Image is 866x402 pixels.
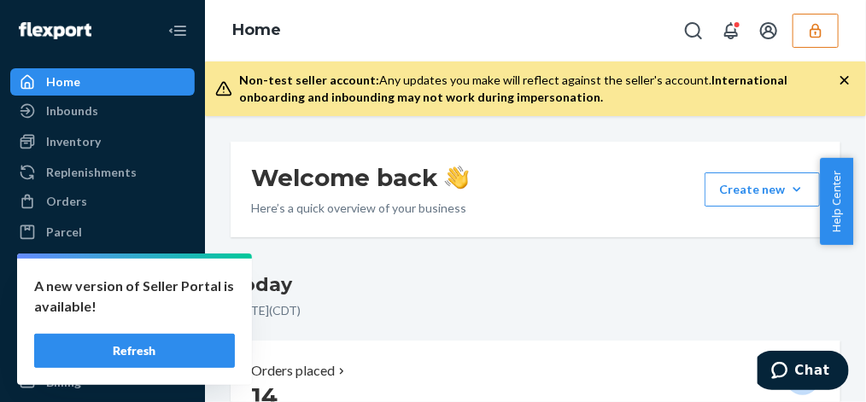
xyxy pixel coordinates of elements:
[10,159,195,186] a: Replenishments
[239,73,379,87] span: Non-test seller account:
[445,166,469,189] img: hand-wave emoji
[251,361,335,381] p: Orders placed
[10,218,195,246] a: Parcel
[714,14,748,48] button: Open notifications
[251,200,469,217] p: Here’s a quick overview of your business
[10,128,195,155] a: Inventory
[10,307,195,335] a: Returns
[46,73,80,90] div: Home
[239,72,839,106] div: Any updates you make will reflect against the seller's account.
[34,276,235,317] p: A new version of Seller Portal is available!
[10,68,195,96] a: Home
[46,164,137,181] div: Replenishments
[10,97,195,125] a: Inbounds
[10,369,195,396] a: Billing
[19,22,91,39] img: Flexport logo
[10,188,195,215] a: Orders
[752,14,786,48] button: Open account menu
[161,14,195,48] button: Close Navigation
[10,278,195,306] a: Prep
[46,133,101,150] div: Inventory
[758,351,849,393] iframe: Opens a widget where you can chat to one of our agents
[34,334,235,368] button: Refresh
[10,338,195,365] a: Reporting
[705,172,820,207] button: Create new
[46,102,98,119] div: Inbounds
[676,14,711,48] button: Open Search Box
[219,6,295,55] ol: breadcrumbs
[231,302,840,319] p: [DATE] ( CDT )
[232,20,281,39] a: Home
[820,158,853,245] button: Help Center
[46,224,82,241] div: Parcel
[10,249,195,277] a: Freight
[46,193,87,210] div: Orders
[251,162,469,193] h1: Welcome back
[231,271,840,299] h3: Today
